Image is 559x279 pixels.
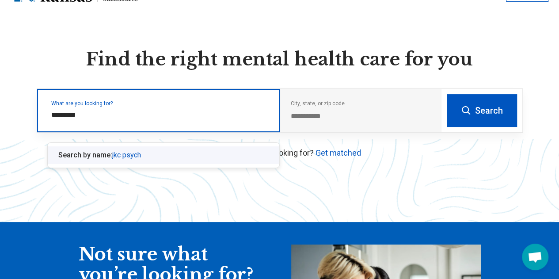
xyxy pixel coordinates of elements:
h1: Find the right mental health care for you [37,48,523,71]
p: Not sure what you’re looking for? [37,147,523,159]
div: Suggestions [48,143,279,168]
a: Get matched [316,148,361,157]
button: Search [447,94,517,127]
span: jkc psych [112,151,141,159]
label: What are you looking for? [51,101,269,106]
span: Search by name: [58,151,112,159]
a: Open chat [522,244,548,270]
